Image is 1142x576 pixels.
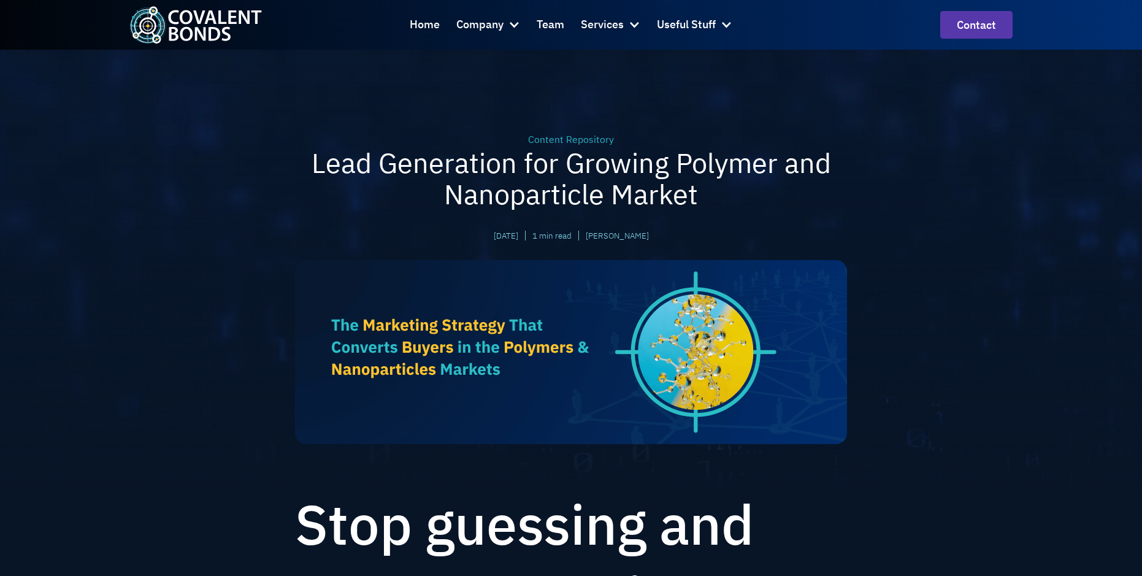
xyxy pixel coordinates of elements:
div: Team [537,16,564,34]
div: Company [456,16,504,34]
div: Useful Stuff [657,16,716,34]
img: Covalent Bonds White / Teal Logo [129,6,262,44]
div: Services [581,16,624,34]
h1: Lead Generation for Growing Polymer and Nanoparticle Market [295,147,847,211]
a: home [129,6,262,44]
a: Team [537,9,564,42]
div: | [577,227,580,244]
div: | [524,227,527,244]
div: Useful Stuff [657,9,732,42]
a: Home [410,9,440,42]
div: 1 min read [532,229,572,242]
a: contact [940,11,1013,39]
a: [PERSON_NAME] [586,229,649,242]
div: Services [581,9,640,42]
img: Lead Generation for Growing Polymer and Nanoparticle Market [295,260,847,444]
div: Content Repository [295,132,847,147]
div: Company [456,9,520,42]
div: [DATE] [494,229,518,242]
iframe: Chat Widget [1081,517,1142,576]
div: Home [410,16,440,34]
